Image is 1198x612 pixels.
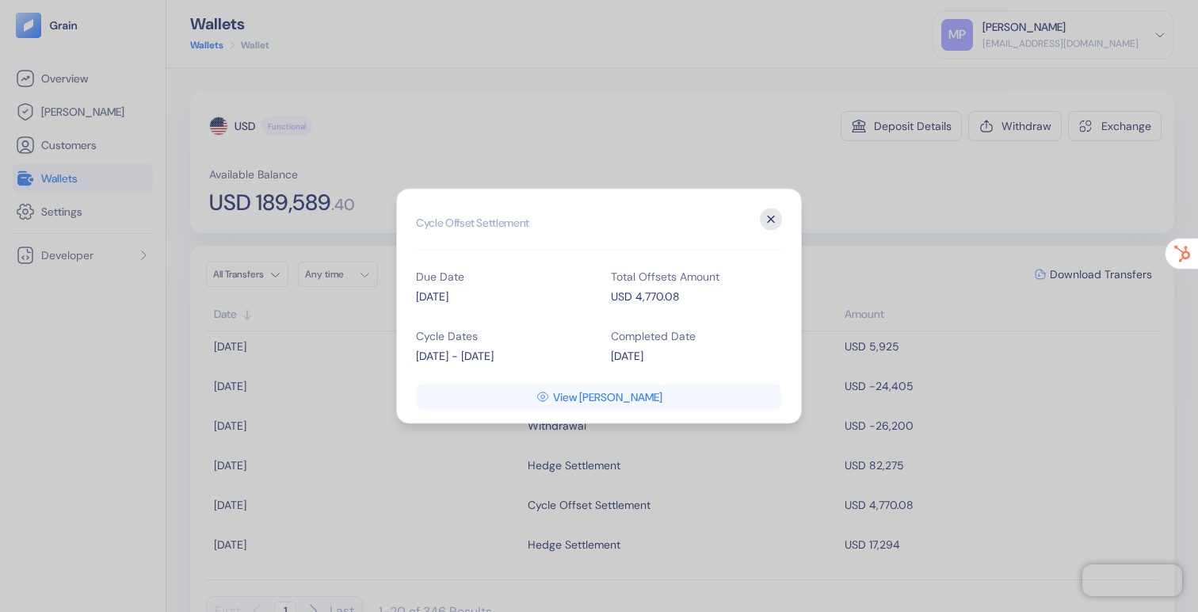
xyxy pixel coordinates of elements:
[611,331,782,342] div: Completed Date
[416,331,587,342] div: Cycle Dates
[416,271,587,282] div: Due Date
[553,392,662,403] span: View [PERSON_NAME]
[611,289,782,305] div: USD 4,770.08
[416,348,587,365] div: [DATE] - [DATE]
[416,289,587,305] div: [DATE]
[417,384,781,410] button: View [PERSON_NAME]
[416,208,782,251] h2: Cycle Offset Settlement
[611,271,782,282] div: Total Offsets Amount
[611,348,782,365] div: [DATE]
